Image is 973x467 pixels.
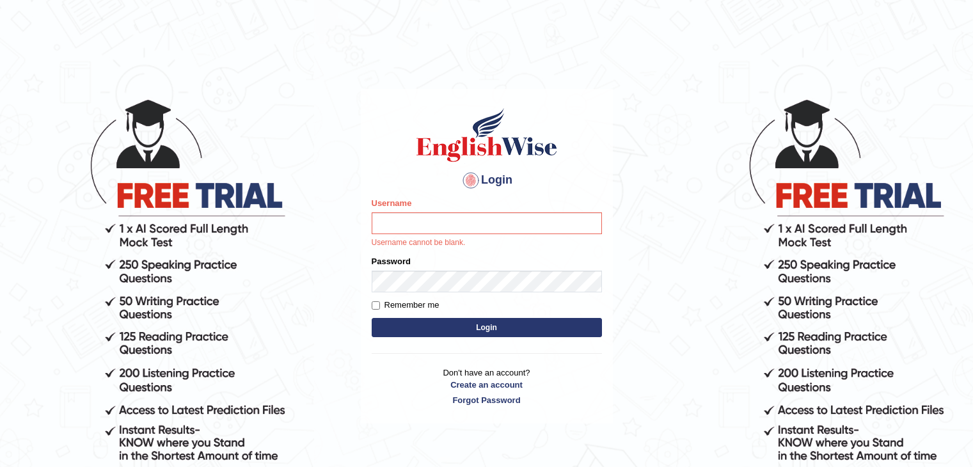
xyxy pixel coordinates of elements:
[372,367,602,406] p: Don't have an account?
[372,379,602,391] a: Create an account
[372,299,439,312] label: Remember me
[372,255,411,267] label: Password
[372,301,380,310] input: Remember me
[372,394,602,406] a: Forgot Password
[372,237,602,249] p: Username cannot be blank.
[372,318,602,337] button: Login
[372,170,602,191] h4: Login
[414,106,560,164] img: Logo of English Wise sign in for intelligent practice with AI
[372,197,412,209] label: Username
